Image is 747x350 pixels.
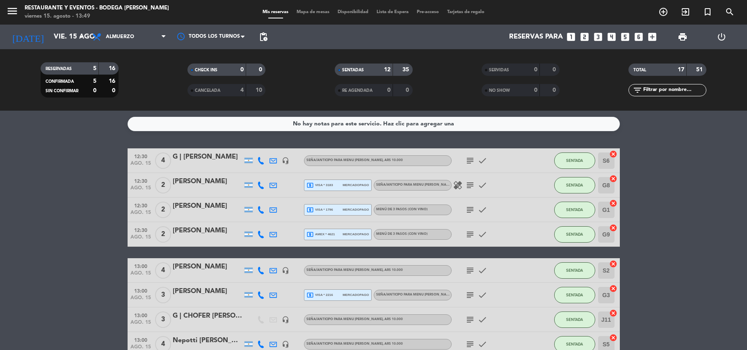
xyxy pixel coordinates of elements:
[566,293,583,297] span: SENTADA
[240,67,244,73] strong: 0
[642,86,706,95] input: Filtrar por nombre...
[717,32,726,42] i: power_settings_new
[46,89,78,93] span: SIN CONFIRMAR
[678,67,684,73] strong: 17
[173,311,242,321] div: G | CHOFER [PERSON_NAME]
[465,205,475,215] i: subject
[696,67,704,73] strong: 51
[566,207,583,212] span: SENTADA
[282,157,289,164] i: headset_mic
[579,32,590,42] i: looks_two
[489,89,510,93] span: NO SHOW
[702,25,741,49] div: LOG OUT
[46,80,74,84] span: CONFIRMADA
[383,268,403,272] span: , ARS 10.000
[343,182,369,188] span: mercadopago
[383,159,403,162] span: , ARS 10.000
[566,232,583,236] span: SENTADA
[306,291,333,299] span: visa * 2216
[554,152,595,169] button: SENTADA
[566,32,576,42] i: looks_one
[465,180,475,190] i: subject
[130,234,151,244] span: ago. 15
[6,28,50,46] i: [DATE]
[306,268,403,272] span: Seña/anticipo para MENU [PERSON_NAME]
[93,78,96,84] strong: 5
[606,32,617,42] i: looks_4
[554,202,595,218] button: SENTADA
[155,226,171,243] span: 2
[566,158,583,163] span: SENTADA
[130,151,151,161] span: 12:30
[173,261,242,272] div: [PERSON_NAME]
[566,268,583,273] span: SENTADA
[130,161,151,170] span: ago. 15
[633,85,642,95] i: filter_list
[259,67,264,73] strong: 0
[477,266,487,275] i: check
[566,342,583,346] span: SENTADA
[173,201,242,211] div: [PERSON_NAME]
[477,156,487,166] i: check
[130,310,151,320] span: 13:00
[106,34,134,40] span: Almuerzo
[282,267,289,274] i: headset_mic
[465,266,475,275] i: subject
[240,87,244,93] strong: 4
[155,262,171,279] span: 4
[282,316,289,323] i: headset_mic
[609,334,617,342] i: cancel
[130,320,151,329] span: ago. 15
[256,87,264,93] strong: 10
[553,87,557,93] strong: 0
[566,183,583,187] span: SENTADA
[195,89,220,93] span: CANCELADA
[334,10,372,14] span: Disponibilidad
[342,89,372,93] span: RE AGENDADA
[477,180,487,190] i: check
[725,7,735,17] i: search
[566,317,583,322] span: SENTADA
[402,67,411,73] strong: 35
[413,10,443,14] span: Pre-acceso
[383,342,403,345] span: , ARS 10.000
[306,159,403,162] span: Seña/anticipo para MENU [PERSON_NAME]
[609,260,617,268] i: cancel
[93,88,96,93] strong: 0
[173,335,242,346] div: Nepotti [PERSON_NAME]
[465,156,475,166] i: subject
[130,286,151,295] span: 13:00
[195,68,217,72] span: CHECK INS
[534,87,537,93] strong: 0
[6,5,18,17] i: menu
[477,339,487,349] i: check
[633,68,646,72] span: TOTAL
[609,309,617,317] i: cancel
[130,261,151,270] span: 13:00
[534,67,537,73] strong: 0
[130,185,151,195] span: ago. 15
[703,7,713,17] i: turned_in_not
[633,32,644,42] i: looks_6
[343,232,369,237] span: mercadopago
[25,4,169,12] div: Restaurante y Eventos - Bodega [PERSON_NAME]
[372,10,413,14] span: Lista de Espera
[306,291,314,299] i: local_atm
[46,67,72,71] span: RESERVADAS
[609,284,617,293] i: cancel
[306,206,333,214] span: visa * 1796
[554,226,595,243] button: SENTADA
[376,232,428,236] span: MENÚ DE 3 PASOS (Con vino)
[130,335,151,344] span: 13:00
[155,287,171,303] span: 3
[465,315,475,325] i: subject
[609,175,617,183] i: cancel
[376,183,452,186] span: Seña/anticipo para MENU [PERSON_NAME]
[554,287,595,303] button: SENTADA
[477,230,487,239] i: check
[130,225,151,234] span: 12:30
[681,7,690,17] i: exit_to_app
[477,205,487,215] i: check
[406,87,411,93] strong: 0
[343,207,369,212] span: mercadopago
